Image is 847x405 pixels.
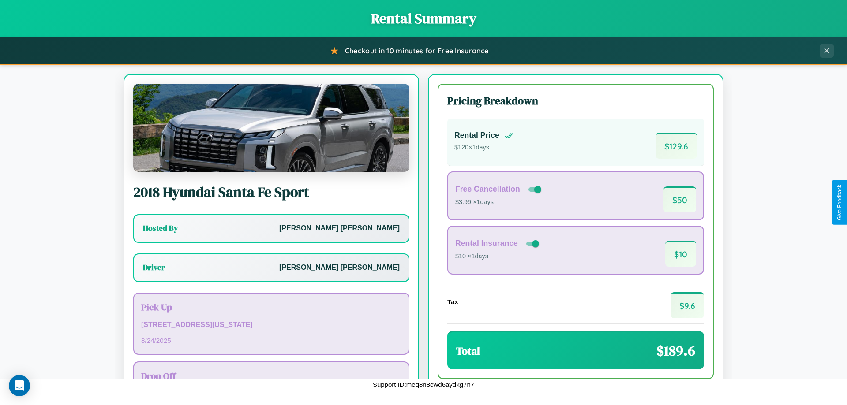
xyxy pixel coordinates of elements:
h3: Hosted By [143,223,178,234]
span: $ 189.6 [656,341,695,360]
p: 8 / 24 / 2025 [141,334,401,346]
span: Checkout in 10 minutes for Free Insurance [345,46,488,55]
h3: Pricing Breakdown [447,93,704,108]
h4: Rental Insurance [455,239,518,248]
h1: Rental Summary [9,9,838,28]
p: Support ID: meq8n8cwd6aydkg7n7 [373,379,474,390]
p: [STREET_ADDRESS][US_STATE] [141,319,401,331]
p: [PERSON_NAME] [PERSON_NAME] [279,261,400,274]
span: $ 9.6 [671,292,704,318]
img: Hyundai Santa Fe Sport [133,84,409,172]
h3: Total [456,344,480,358]
span: $ 129.6 [656,133,697,159]
h3: Drop Off [141,369,401,382]
p: $ 120 × 1 days [454,142,513,153]
span: $ 50 [663,186,696,212]
p: $3.99 × 1 days [455,197,543,208]
div: Give Feedback [836,185,843,220]
h4: Rental Price [454,131,499,140]
p: [PERSON_NAME] [PERSON_NAME] [279,222,400,235]
span: $ 10 [665,241,696,267]
h3: Pick Up [141,301,401,313]
h4: Tax [447,298,458,305]
h4: Free Cancellation [455,185,520,194]
h2: 2018 Hyundai Santa Fe Sport [133,182,409,202]
div: Open Intercom Messenger [9,375,30,396]
p: $10 × 1 days [455,251,541,262]
h3: Driver [143,262,165,273]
